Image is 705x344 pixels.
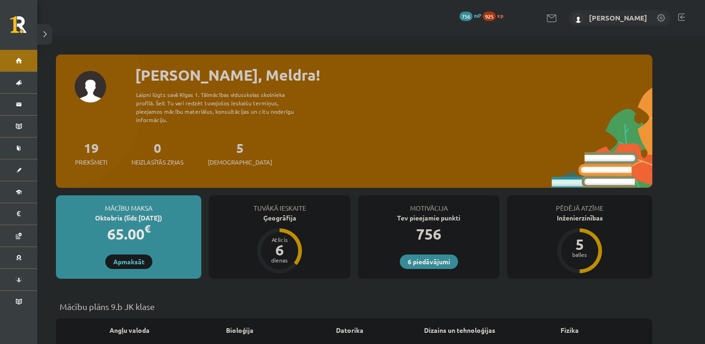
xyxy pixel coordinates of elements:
[208,158,272,167] span: [DEMOGRAPHIC_DATA]
[507,213,652,223] div: Inženierzinības
[266,237,294,242] div: Atlicis
[400,255,458,269] a: 6 piedāvājumi
[136,90,310,124] div: Laipni lūgts savā Rīgas 1. Tālmācības vidusskolas skolnieka profilā. Šeit Tu vari redzēt tuvojošo...
[336,325,363,335] a: Datorika
[483,12,496,21] span: 925
[135,64,652,86] div: [PERSON_NAME], Meldra!
[105,255,152,269] a: Apmaksāt
[10,16,37,40] a: Rīgas 1. Tālmācības vidusskola
[209,213,350,275] a: Ģeogrāfija Atlicis 6 dienas
[144,222,151,235] span: €
[56,223,201,245] div: 65.00
[358,195,500,213] div: Motivācija
[507,195,652,213] div: Pēdējā atzīme
[483,12,508,19] a: 925 xp
[209,213,350,223] div: Ģeogrāfija
[574,14,583,23] img: Meldra Mežvagare
[566,252,594,257] div: balles
[507,213,652,275] a: Inženierzinības 5 balles
[60,300,649,313] p: Mācību plāns 9.b JK klase
[266,242,294,257] div: 6
[209,195,350,213] div: Tuvākā ieskaite
[497,12,503,19] span: xp
[75,158,107,167] span: Priekšmeti
[358,223,500,245] div: 756
[110,325,150,335] a: Angļu valoda
[56,195,201,213] div: Mācību maksa
[56,213,201,223] div: Oktobris (līdz [DATE])
[226,325,253,335] a: Bioloģija
[474,12,481,19] span: mP
[561,325,579,335] a: Fizika
[424,325,495,335] a: Dizains un tehnoloģijas
[566,237,594,252] div: 5
[358,213,500,223] div: Tev pieejamie punkti
[208,139,272,167] a: 5[DEMOGRAPHIC_DATA]
[459,12,472,21] span: 756
[266,257,294,263] div: dienas
[459,12,481,19] a: 756 mP
[131,158,184,167] span: Neizlasītās ziņas
[75,139,107,167] a: 19Priekšmeti
[131,139,184,167] a: 0Neizlasītās ziņas
[589,13,647,22] a: [PERSON_NAME]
